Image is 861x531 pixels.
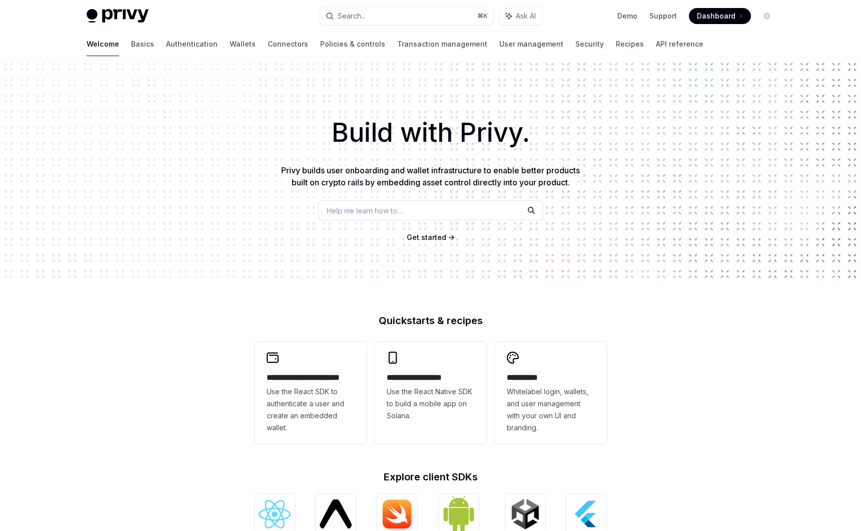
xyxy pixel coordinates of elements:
[16,113,845,152] h1: Build with Privy.
[697,11,735,21] span: Dashboard
[509,498,541,530] img: Unity
[499,32,563,56] a: User management
[327,205,403,216] span: Help me learn how to…
[387,386,475,422] span: Use the React Native SDK to build a mobile app on Solana.
[397,32,487,56] a: Transaction management
[319,7,494,25] button: Search...⌘K
[499,7,543,25] button: Ask AI
[87,32,119,56] a: Welcome
[255,472,607,482] h2: Explore client SDKs
[338,10,366,22] div: Search...
[259,500,291,528] img: React
[381,499,413,529] img: iOS (Swift)
[407,233,446,241] span: Get started
[616,32,644,56] a: Recipes
[407,232,446,242] a: Get started
[575,32,604,56] a: Security
[267,386,355,434] span: Use the React SDK to authenticate a user and create an embedded wallet.
[166,32,218,56] a: Authentication
[255,316,607,326] h2: Quickstarts & recipes
[656,32,703,56] a: API reference
[516,11,536,21] span: Ask AI
[689,8,751,24] a: Dashboard
[87,9,149,23] img: light logo
[507,386,595,434] span: Whitelabel login, wallets, and user management with your own UI and branding.
[320,499,352,528] img: React Native
[617,11,637,21] a: Demo
[375,342,487,444] a: **** **** **** ***Use the React Native SDK to build a mobile app on Solana.
[230,32,256,56] a: Wallets
[320,32,385,56] a: Policies & controls
[570,498,602,530] img: Flutter
[268,32,308,56] a: Connectors
[649,11,677,21] a: Support
[131,32,154,56] a: Basics
[281,165,580,187] span: Privy builds user onboarding and wallet infrastructure to enable better products built on crypto ...
[759,8,775,24] button: Toggle dark mode
[495,342,607,444] a: **** *****Whitelabel login, wallets, and user management with your own UI and branding.
[477,12,488,20] span: ⌘ K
